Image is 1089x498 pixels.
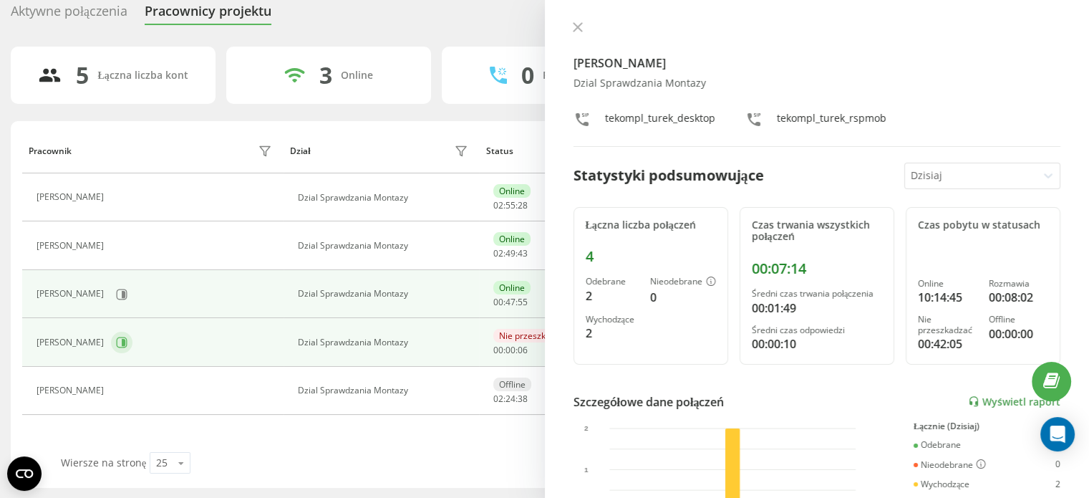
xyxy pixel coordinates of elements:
div: Średni czas odpowiedzi [752,325,882,335]
div: Łącznie (Dzisiaj) [914,421,1060,431]
div: 4 [586,248,716,265]
div: Statystyki podsumowujące [573,165,764,186]
div: Nieodebrane [650,277,716,288]
div: Online [493,281,531,295]
div: Online [493,184,531,198]
div: 2 [586,287,639,305]
div: Online [341,70,373,82]
div: Dzial Sprawdzania Montazy [298,241,472,251]
div: Dzial Sprawdzania Montazy [298,193,472,203]
div: Dział [290,146,310,156]
div: 00:07:14 [752,260,882,277]
div: Dzial Sprawdzania Montazy [298,386,472,396]
div: Czas pobytu w statusach [918,219,1048,231]
div: : : [493,394,528,404]
div: 25 [156,456,168,470]
div: 0 [650,289,716,306]
span: 47 [505,296,516,308]
div: Szczegółowe dane połączeń [573,393,725,411]
span: 28 [518,199,528,211]
a: Wyświetl raport [968,396,1060,408]
span: 00 [493,296,503,308]
span: 02 [493,247,503,259]
div: Nieodebrane [914,459,986,471]
span: 49 [505,247,516,259]
div: Czas trwania wszystkich połączeń [752,219,882,244]
div: 3 [319,62,332,89]
div: Łączna liczba kont [97,70,188,82]
div: 2 [1055,479,1060,489]
span: Wiersze na stronę [61,456,146,469]
h4: [PERSON_NAME] [573,54,1061,72]
div: Średni czas trwania połączenia [752,289,882,299]
text: 2 [584,424,589,432]
span: 00 [505,344,516,356]
div: [PERSON_NAME] [37,289,107,299]
div: Łączna liczba połączeń [586,219,716,231]
div: 0 [1055,459,1060,471]
div: tekompl_turek_rspmob [777,111,886,132]
span: 02 [493,199,503,211]
div: Rozmawiają [543,70,600,82]
div: 0 [521,62,534,89]
div: Offline [493,378,531,391]
div: : : [493,345,528,355]
div: tekompl_turek_desktop [605,111,715,132]
div: [PERSON_NAME] [37,386,107,396]
span: 43 [518,247,528,259]
div: Wychodzące [586,315,639,325]
div: Online [493,232,531,246]
span: 55 [518,296,528,308]
div: Online [918,279,977,289]
div: : : [493,249,528,259]
div: Rozmawia [989,279,1048,289]
div: 5 [76,62,89,89]
div: Wychodzące [914,479,969,489]
div: [PERSON_NAME] [37,241,107,251]
div: [PERSON_NAME] [37,337,107,348]
div: Pracownicy projektu [145,4,271,26]
div: Aktywne połączenia [11,4,127,26]
div: Dzial Sprawdzania Montazy [298,289,472,299]
span: 02 [493,393,503,405]
div: Dzial Sprawdzania Montazy [298,337,472,348]
div: 00:08:02 [989,289,1048,306]
div: : : [493,201,528,211]
div: 00:00:00 [989,325,1048,343]
span: 38 [518,393,528,405]
div: 00:01:49 [752,300,882,317]
div: [PERSON_NAME] [37,192,107,202]
div: : : [493,297,528,307]
div: 00:42:05 [918,335,977,353]
div: Status [486,146,513,156]
div: Odebrane [586,277,639,287]
div: Offline [989,315,1048,325]
text: 1 [584,466,589,474]
span: 24 [505,393,516,405]
div: 2 [586,325,639,342]
span: 00 [493,344,503,356]
div: 10:14:45 [918,289,977,306]
div: Nie przeszkadzać [918,315,977,335]
button: Open CMP widget [7,456,42,491]
div: Dzial Sprawdzania Montazy [573,77,1061,90]
span: 06 [518,344,528,356]
div: Odebrane [914,440,961,450]
div: Open Intercom Messenger [1040,417,1075,451]
span: 55 [505,199,516,211]
div: Nie przeszkadzać [493,329,575,343]
div: Pracownik [29,146,72,156]
div: 00:00:10 [752,335,882,353]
